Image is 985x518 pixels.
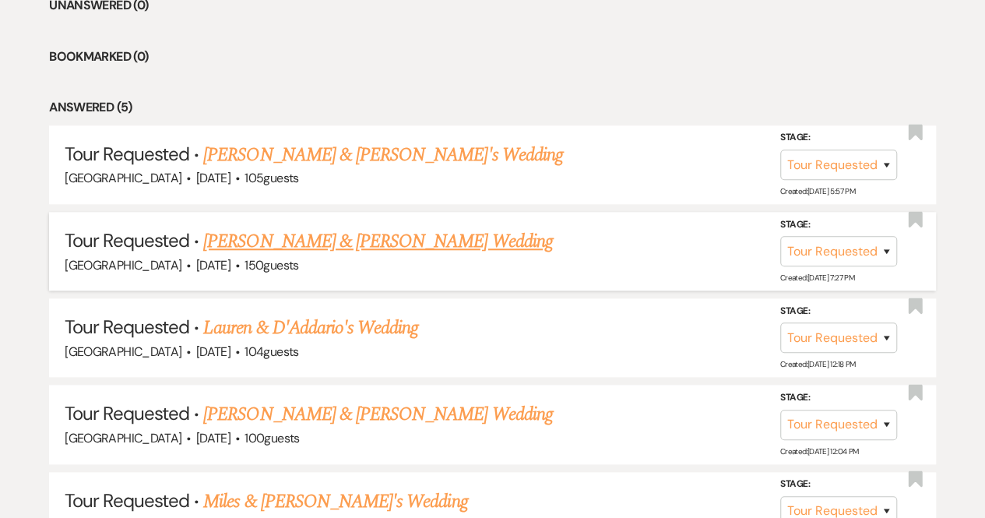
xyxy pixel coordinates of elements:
[203,314,418,342] a: Lauren & D'Addario's Wedding
[780,359,855,369] span: Created: [DATE] 12:18 PM
[203,400,552,428] a: [PERSON_NAME] & [PERSON_NAME] Wedding
[65,170,181,186] span: [GEOGRAPHIC_DATA]
[780,129,897,146] label: Stage:
[65,315,189,339] span: Tour Requested
[780,303,897,320] label: Stage:
[244,344,298,360] span: 104 guests
[780,446,858,456] span: Created: [DATE] 12:04 PM
[65,228,189,252] span: Tour Requested
[780,186,855,196] span: Created: [DATE] 5:57 PM
[196,430,230,446] span: [DATE]
[49,97,936,118] li: Answered (5)
[244,257,298,273] span: 150 guests
[65,401,189,425] span: Tour Requested
[49,47,936,67] li: Bookmarked (0)
[65,142,189,166] span: Tour Requested
[244,430,299,446] span: 100 guests
[203,227,552,255] a: [PERSON_NAME] & [PERSON_NAME] Wedding
[780,217,897,234] label: Stage:
[196,257,230,273] span: [DATE]
[780,476,897,493] label: Stage:
[196,344,230,360] span: [DATE]
[65,257,181,273] span: [GEOGRAPHIC_DATA]
[203,141,563,169] a: [PERSON_NAME] & [PERSON_NAME]'s Wedding
[196,170,230,186] span: [DATE]
[780,389,897,407] label: Stage:
[780,273,854,283] span: Created: [DATE] 7:27 PM
[65,488,189,513] span: Tour Requested
[65,430,181,446] span: [GEOGRAPHIC_DATA]
[203,488,467,516] a: Miles & [PERSON_NAME]'s Wedding
[244,170,298,186] span: 105 guests
[65,344,181,360] span: [GEOGRAPHIC_DATA]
